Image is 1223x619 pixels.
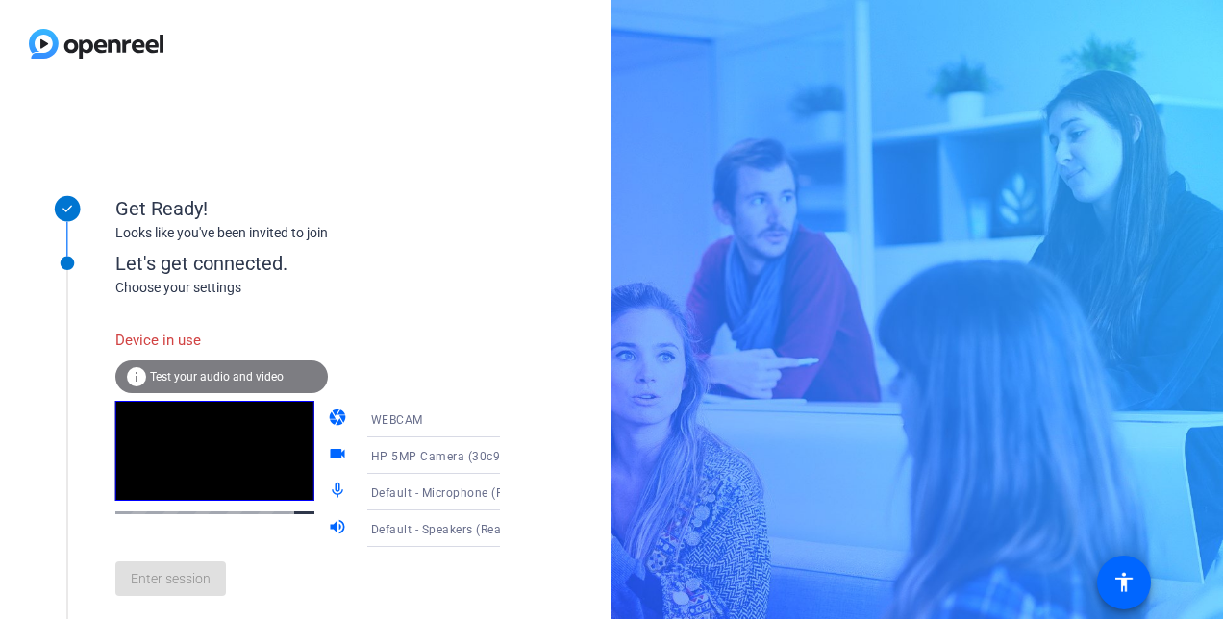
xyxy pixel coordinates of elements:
[115,278,539,298] div: Choose your settings
[328,408,351,431] mat-icon: camera
[115,249,539,278] div: Let's get connected.
[115,194,500,223] div: Get Ready!
[125,365,148,388] mat-icon: info
[328,481,351,504] mat-icon: mic_none
[371,521,579,536] span: Default - Speakers (Realtek(R) Audio)
[1112,571,1136,594] mat-icon: accessibility
[115,320,328,361] div: Device in use
[150,370,284,384] span: Test your audio and video
[371,484,594,500] span: Default - Microphone (Realtek(R) Audio)
[371,413,423,427] span: WEBCAM
[328,444,351,467] mat-icon: videocam
[371,448,537,463] span: HP 5MP Camera (30c9:0040)
[115,223,500,243] div: Looks like you've been invited to join
[328,517,351,540] mat-icon: volume_up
